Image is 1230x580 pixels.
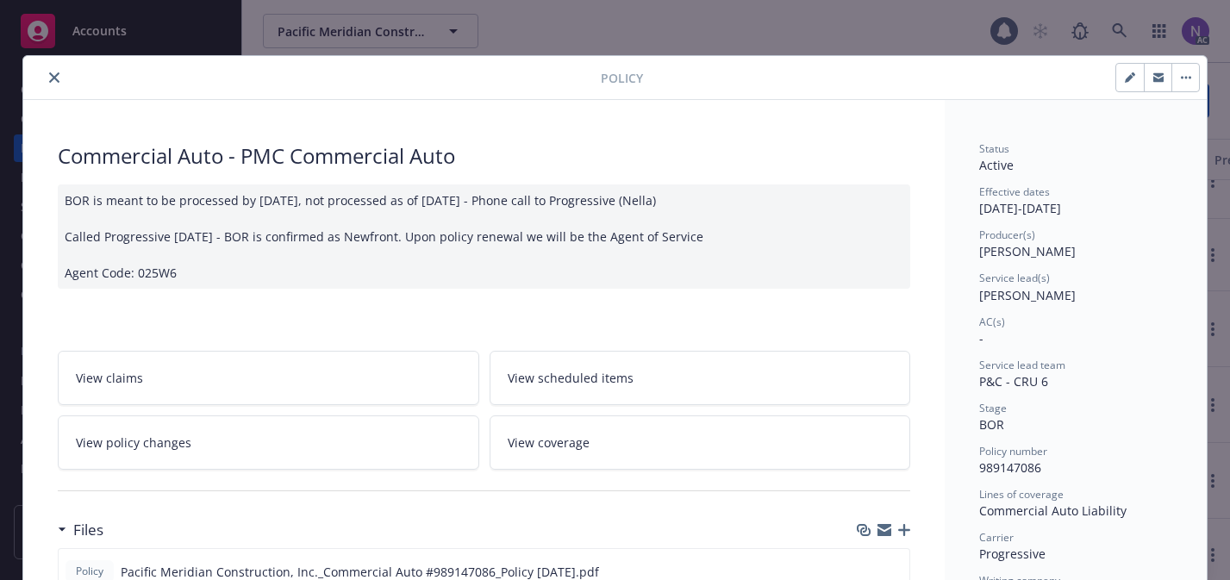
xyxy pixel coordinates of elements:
[979,358,1065,372] span: Service lead team
[979,330,983,346] span: -
[979,373,1048,390] span: P&C - CRU 6
[58,519,103,541] div: Files
[979,271,1050,285] span: Service lead(s)
[979,502,1172,520] div: Commercial Auto Liability
[979,416,1004,433] span: BOR
[72,564,107,579] span: Policy
[979,184,1050,199] span: Effective dates
[73,519,103,541] h3: Files
[76,369,143,387] span: View claims
[979,487,1064,502] span: Lines of coverage
[979,546,1046,562] span: Progressive
[58,141,910,171] div: Commercial Auto - PMC Commercial Auto
[979,459,1041,476] span: 989147086
[979,287,1076,303] span: [PERSON_NAME]
[58,415,479,470] a: View policy changes
[508,369,634,387] span: View scheduled items
[979,228,1035,242] span: Producer(s)
[979,141,1009,156] span: Status
[490,351,911,405] a: View scheduled items
[979,401,1007,415] span: Stage
[508,433,590,452] span: View coverage
[979,184,1172,217] div: [DATE] - [DATE]
[490,415,911,470] a: View coverage
[76,433,191,452] span: View policy changes
[58,184,910,289] div: BOR is meant to be processed by [DATE], not processed as of [DATE] - Phone call to Progressive (N...
[979,530,1014,545] span: Carrier
[601,69,643,87] span: Policy
[979,243,1076,259] span: [PERSON_NAME]
[58,351,479,405] a: View claims
[44,67,65,88] button: close
[979,157,1014,173] span: Active
[979,444,1047,458] span: Policy number
[979,315,1005,329] span: AC(s)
